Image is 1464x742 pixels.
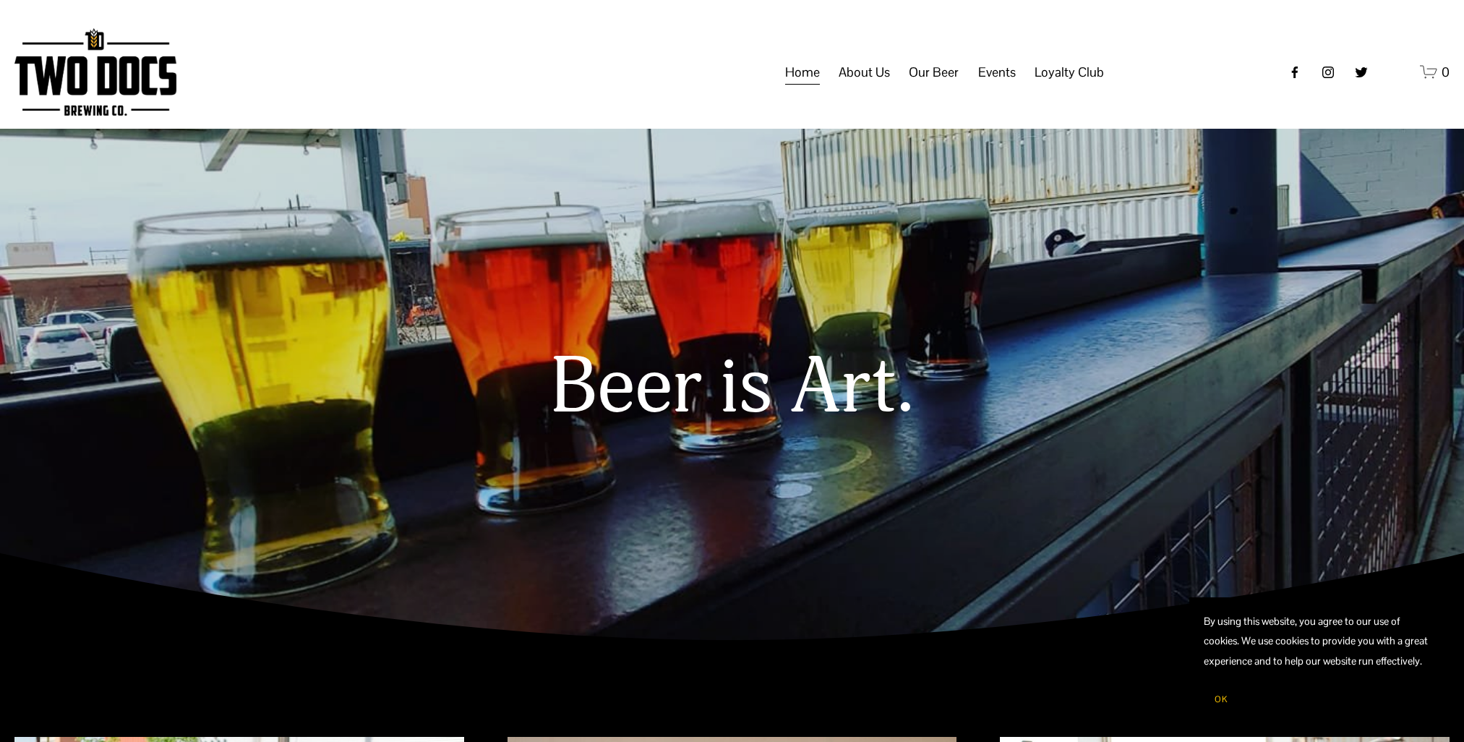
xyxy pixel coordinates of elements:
[1420,63,1450,81] a: 0 items in cart
[1442,64,1450,80] span: 0
[839,59,890,86] a: folder dropdown
[1204,612,1435,671] p: By using this website, you agree to our use of cookies. We use cookies to provide you with a grea...
[14,28,176,116] img: Two Docs Brewing Co.
[785,59,820,86] a: Home
[1035,60,1104,85] span: Loyalty Club
[1215,694,1228,705] span: OK
[1288,65,1302,80] a: Facebook
[1035,59,1104,86] a: folder dropdown
[978,60,1016,85] span: Events
[1354,65,1369,80] a: twitter-unauth
[909,60,959,85] span: Our Beer
[909,59,959,86] a: folder dropdown
[1189,597,1450,728] section: Cookie banner
[978,59,1016,86] a: folder dropdown
[1321,65,1335,80] a: instagram-unauth
[1204,686,1238,713] button: OK
[226,344,1238,432] h1: Beer is Art.
[839,60,890,85] span: About Us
